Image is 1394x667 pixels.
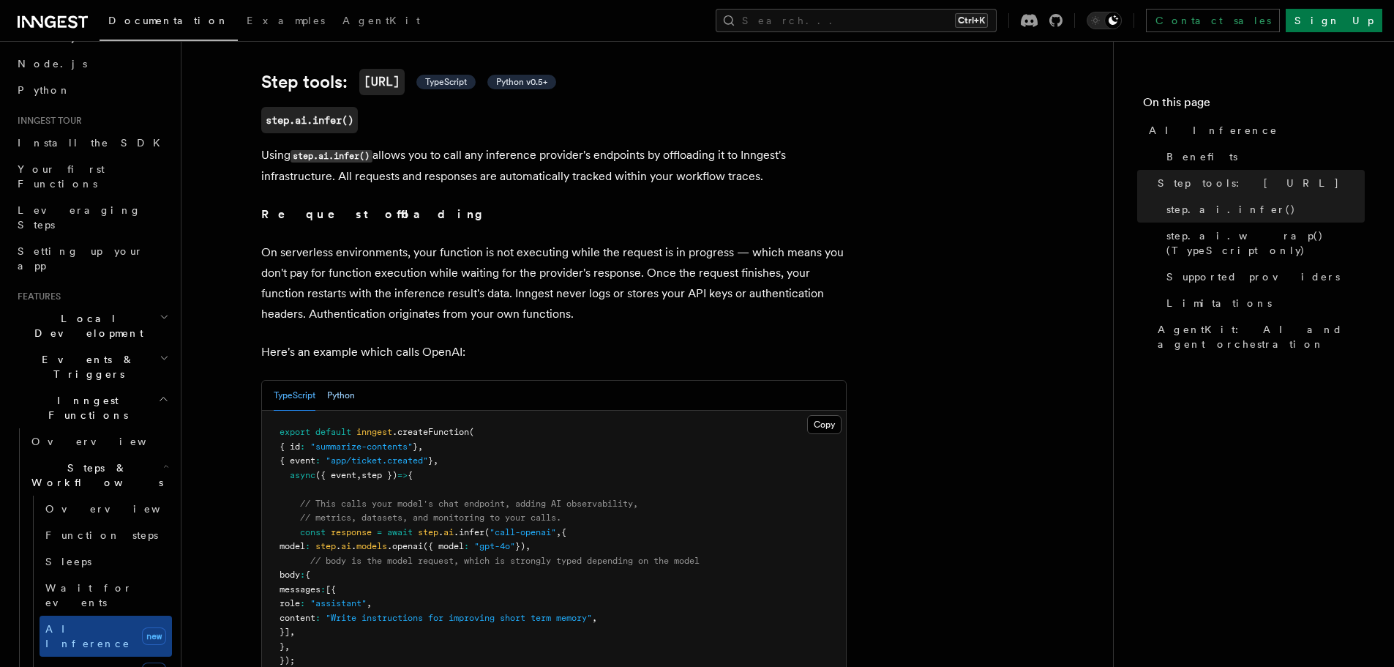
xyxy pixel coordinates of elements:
[428,455,433,466] span: }
[274,381,315,411] button: TypeScript
[261,69,556,95] a: Step tools:[URL] TypeScript Python v0.5+
[315,613,321,623] span: :
[280,655,295,666] span: });
[392,427,469,437] span: .createFunction
[1166,228,1365,258] span: step.ai.wrap() (TypeScript only)
[341,541,351,551] span: ai
[12,305,172,346] button: Local Development
[1166,149,1237,164] span: Benefits
[305,570,310,580] span: {
[45,623,130,649] span: AI Inference
[261,107,358,133] a: step.ai.infer()
[351,541,356,551] span: .
[1143,94,1365,117] h4: On this page
[261,145,847,187] p: Using allows you to call any inference provider's endpoints by offloading it to Inngest's infrast...
[280,541,305,551] span: model
[300,570,305,580] span: :
[285,641,290,652] span: ,
[397,470,408,480] span: =>
[387,527,413,537] span: await
[290,627,295,637] span: ,
[418,441,423,452] span: ,
[12,393,158,422] span: Inngest Functions
[45,503,196,515] span: Overview
[300,598,305,608] span: :
[40,548,172,575] a: Sleeps
[45,529,158,541] span: Function steps
[142,627,166,645] span: new
[1087,12,1122,29] button: Toggle dark mode
[40,575,172,616] a: Wait for events
[18,163,105,190] span: Your first Functions
[12,352,160,381] span: Events & Triggers
[496,76,547,88] span: Python v0.5+
[305,541,310,551] span: :
[300,527,326,537] span: const
[443,527,454,537] span: ai
[387,541,423,551] span: .openai
[469,427,474,437] span: (
[100,4,238,41] a: Documentation
[18,84,71,96] span: Python
[423,541,464,551] span: ({ model
[561,527,566,537] span: {
[1166,269,1340,284] span: Supported providers
[438,527,443,537] span: .
[1161,196,1365,223] a: step.ai.infer()
[238,4,334,40] a: Examples
[490,527,556,537] span: "call-openai"
[327,381,355,411] button: Python
[12,238,172,279] a: Setting up your app
[1161,290,1365,316] a: Limitations
[1158,176,1340,190] span: Step tools: [URL]
[40,496,172,522] a: Overview
[261,207,493,221] strong: Request offloading
[321,584,326,595] span: :
[290,470,315,480] span: async
[326,613,592,623] span: "Write instructions for improving short term memory"
[12,291,61,302] span: Features
[359,69,405,95] code: [URL]
[300,441,305,452] span: :
[26,455,172,496] button: Steps & Workflows
[1286,9,1382,32] a: Sign Up
[955,13,988,28] kbd: Ctrl+K
[280,641,285,652] span: }
[433,455,438,466] span: ,
[40,616,172,657] a: AI Inferencenew
[261,342,847,362] p: Here's an example which calls OpenAI:
[356,427,392,437] span: inngest
[367,598,372,608] span: ,
[12,115,82,127] span: Inngest tour
[408,470,413,480] span: {
[12,197,172,238] a: Leveraging Steps
[291,150,372,163] code: step.ai.infer()
[1143,117,1365,144] a: AI Inference
[12,130,172,156] a: Install the SDK
[12,346,172,387] button: Events & Triggers
[315,427,351,437] span: default
[300,513,561,523] span: // metrics, datasets, and monitoring to your calls.
[525,541,531,551] span: ,
[1161,264,1365,290] a: Supported providers
[418,527,438,537] span: step
[18,137,169,149] span: Install the SDK
[356,541,387,551] span: models
[280,613,315,623] span: content
[1161,223,1365,264] a: step.ai.wrap() (TypeScript only)
[342,15,420,26] span: AgentKit
[356,470,361,480] span: ,
[261,242,847,324] p: On serverless environments, your function is not executing while the request is in progress — whi...
[716,9,997,32] button: Search...Ctrl+K
[1149,123,1278,138] span: AI Inference
[280,455,315,466] span: { event
[280,598,300,608] span: role
[1152,316,1365,357] a: AgentKit: AI and agent orchestration
[474,541,515,551] span: "gpt-4o"
[326,455,428,466] span: "app/ticket.created"
[1161,144,1365,170] a: Benefits
[331,527,372,537] span: response
[592,613,597,623] span: ,
[280,427,310,437] span: export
